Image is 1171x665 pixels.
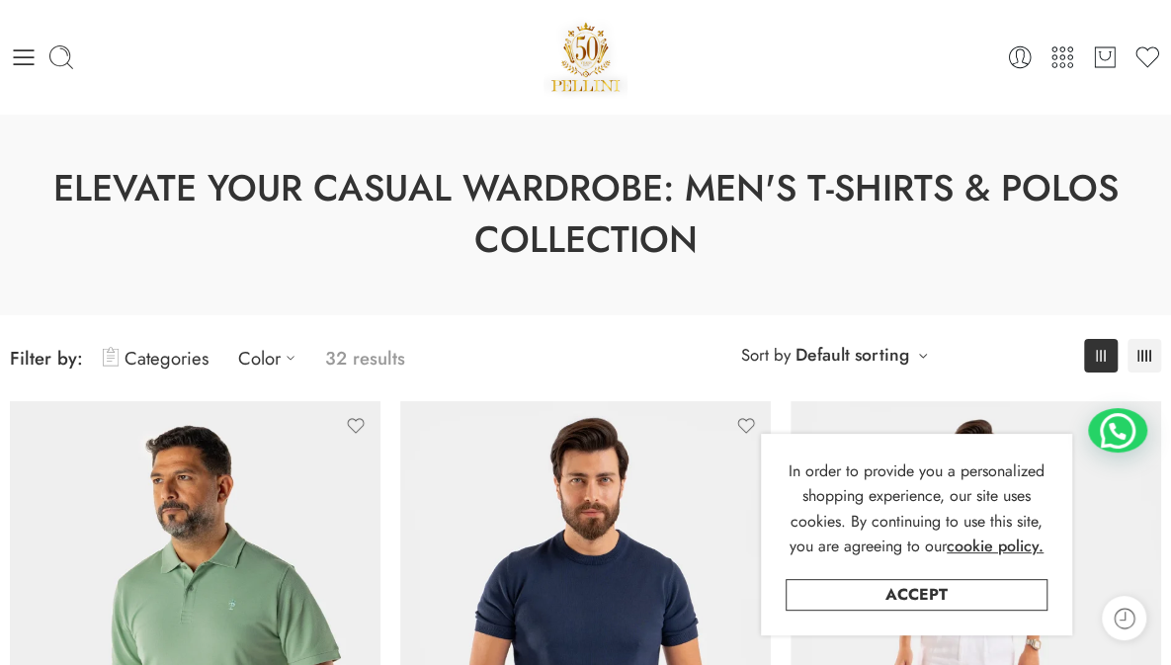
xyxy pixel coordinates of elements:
[795,341,908,369] a: Default sorting
[544,15,628,99] a: Pellini -
[1006,43,1034,71] a: Login / Register
[789,459,1045,558] span: In order to provide you a personalized shopping experience, our site uses cookies. By continuing ...
[325,335,405,381] p: 32 results
[103,335,209,381] a: Categories
[741,339,791,372] span: Sort by
[238,335,305,381] a: Color
[1091,43,1119,71] a: Cart
[544,15,628,99] img: Pellini
[10,345,83,372] span: Filter by:
[1133,43,1161,71] a: Wishlist
[786,579,1047,611] a: Accept
[947,534,1044,559] a: cookie policy.
[49,163,1122,266] h1: Elevate Your Casual Wardrobe: Men's T-Shirts & Polos Collection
